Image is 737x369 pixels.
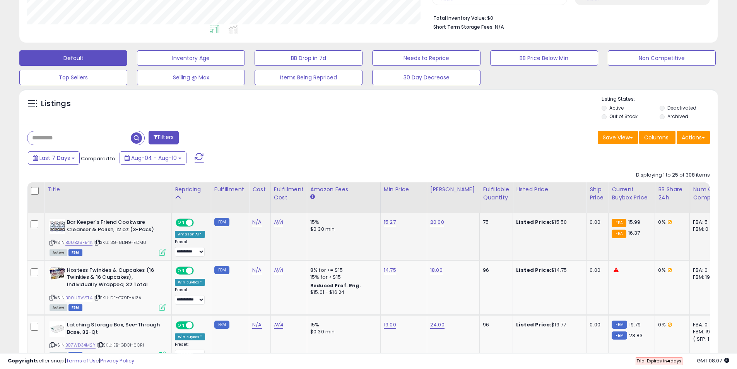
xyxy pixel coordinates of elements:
b: Reduced Prof. Rng. [310,282,361,289]
span: Last 7 Days [39,154,70,162]
div: FBM: 0 [693,226,718,233]
div: Preset: [175,342,205,359]
small: FBM [214,218,229,226]
div: Win BuyBox * [175,279,205,286]
span: All listings currently available for purchase on Amazon [50,249,67,256]
div: Displaying 1 to 25 of 308 items [636,172,710,179]
div: Amazon Fees [310,185,377,194]
small: FBM [214,321,229,329]
small: Amazon Fees. [310,194,315,201]
div: Fulfillment Cost [274,185,304,202]
span: | SKU: EB-GDOI-6CR1 [97,342,144,348]
a: N/A [252,218,262,226]
a: 15.27 [384,218,396,226]
label: Out of Stock [609,113,638,120]
span: 19.79 [629,321,641,328]
button: Default [19,50,127,66]
a: N/A [252,266,262,274]
span: ON [176,267,186,274]
small: FBM [214,266,229,274]
span: | SKU: DE-G79E-AI3A [94,295,141,301]
b: Bar Keeper's Friend Cookware Cleanser & Polish, 12 oz (3-Pack) [67,219,161,235]
div: $19.77 [516,321,580,328]
div: ASIN: [50,219,166,255]
div: Cost [252,185,267,194]
b: Total Inventory Value: [433,15,486,21]
img: 51P85s1ILrL._SL40_.jpg [50,219,65,234]
a: N/A [274,321,283,329]
div: FBA: 0 [693,321,718,328]
button: Needs to Reprice [372,50,480,66]
a: Privacy Policy [100,357,134,364]
div: 15% [310,219,374,226]
div: Min Price [384,185,424,194]
button: Selling @ Max [137,70,245,85]
div: 15% for > $15 [310,274,374,281]
h5: Listings [41,98,71,109]
span: FBM [68,304,82,311]
div: 0% [658,219,684,226]
div: 8% for <= $15 [310,267,374,274]
div: Fulfillable Quantity [483,185,510,202]
span: OFF [193,220,205,226]
div: 0.00 [590,219,602,226]
div: $0.30 min [310,328,374,335]
span: ON [176,322,186,329]
span: | SKU: 3G-8DH9-EDM0 [94,239,146,245]
span: ON [176,220,186,226]
button: Aug-04 - Aug-10 [120,151,186,165]
span: OFF [193,267,205,274]
div: $14.75 [516,267,580,274]
a: 24.00 [430,321,445,329]
a: B00B28F54K [65,239,92,246]
label: Archived [667,113,688,120]
button: Columns [639,131,675,144]
small: FBA [612,219,626,227]
b: Listed Price: [516,218,551,226]
button: Non Competitive [608,50,716,66]
div: Win BuyBox * [175,333,205,340]
span: Aug-04 - Aug-10 [131,154,177,162]
div: Preset: [175,287,205,305]
div: Listed Price [516,185,583,194]
li: $0 [433,13,704,22]
a: B00U9VVTL4 [65,295,92,301]
strong: Copyright [8,357,36,364]
a: 20.00 [430,218,444,226]
span: Compared to: [81,155,116,162]
a: N/A [274,218,283,226]
label: Deactivated [667,105,696,111]
div: ASIN: [50,267,166,310]
label: Active [609,105,624,111]
div: Amazon AI * [175,231,205,238]
div: ASIN: [50,321,166,357]
div: Num of Comp. [693,185,721,202]
div: Preset: [175,239,205,257]
img: 51fNkX-SLUL._SL40_.jpg [50,267,65,280]
div: $15.01 - $16.24 [310,289,374,296]
div: seller snap | | [8,357,134,365]
span: All listings currently available for purchase on Amazon [50,304,67,311]
div: [PERSON_NAME] [430,185,476,194]
span: 16.37 [628,229,640,237]
a: 18.00 [430,266,443,274]
small: FBM [612,331,627,340]
div: 0% [658,267,684,274]
button: 30 Day Decrease [372,70,480,85]
div: FBA: 5 [693,219,718,226]
div: 96 [483,321,507,328]
b: Listed Price: [516,266,551,274]
a: 14.75 [384,266,396,274]
div: Fulfillment [214,185,246,194]
p: Listing States: [602,96,718,103]
div: 0.00 [590,267,602,274]
b: 4 [667,358,670,364]
span: FBM [68,249,82,256]
div: 96 [483,267,507,274]
b: Hostess Twinkies & Cupcakes (16 Twinkies & 16 Cupcakes), Individually Wrapped, 32 Total [67,267,161,290]
span: Trial Expires in days [636,358,682,364]
button: Top Sellers [19,70,127,85]
a: N/A [252,321,262,329]
small: FBA [612,230,626,238]
div: 0.00 [590,321,602,328]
